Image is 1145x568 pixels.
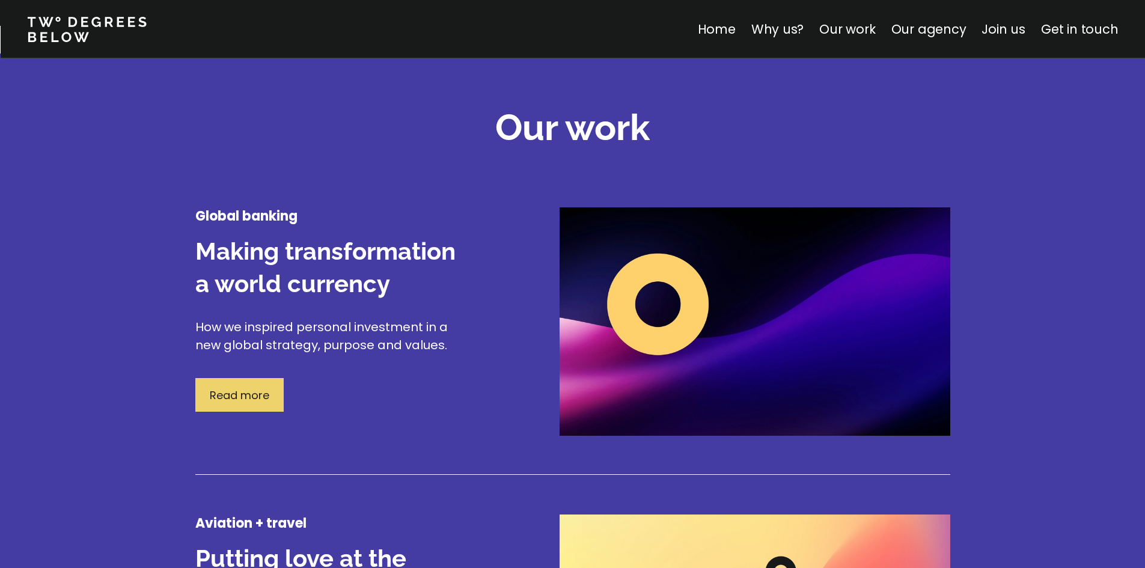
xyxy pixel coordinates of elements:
h4: Global banking [195,207,472,225]
h4: Aviation + travel [195,515,472,533]
h2: Our work [495,103,650,152]
p: How we inspired personal investment in a new global strategy, purpose and values. [195,318,472,354]
a: Why us? [751,20,804,38]
h3: Making transformation a world currency [195,235,472,300]
a: Global bankingMaking transformation a world currencyHow we inspired personal investment in a new ... [195,207,950,508]
a: Join us [982,20,1025,38]
a: Home [697,20,735,38]
a: Our work [819,20,875,38]
p: Read more [210,387,269,403]
a: Get in touch [1041,20,1118,38]
a: Our agency [891,20,966,38]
